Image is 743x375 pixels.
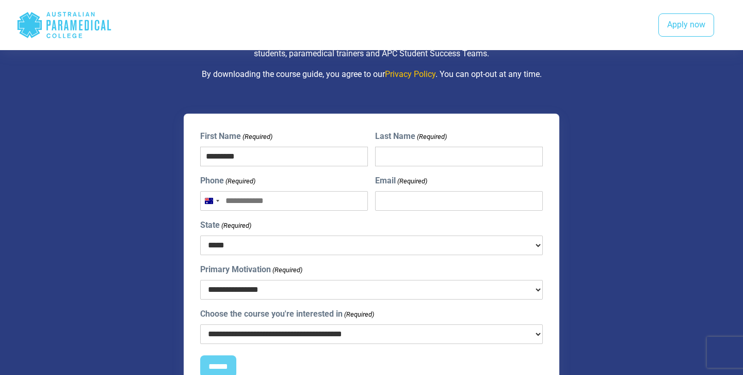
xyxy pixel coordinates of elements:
[344,309,375,320] span: (Required)
[242,132,273,142] span: (Required)
[416,132,447,142] span: (Required)
[201,192,222,210] button: Selected country
[272,265,303,275] span: (Required)
[375,175,427,187] label: Email
[200,175,255,187] label: Phone
[396,176,427,186] span: (Required)
[70,68,673,81] p: By downloading the course guide, you agree to our . You can opt-out at any time.
[200,130,272,143] label: First Name
[221,221,252,231] span: (Required)
[200,263,302,276] label: Primary Motivation
[385,69,435,79] a: Privacy Policy
[225,176,256,186] span: (Required)
[17,8,112,42] div: Australian Paramedical College
[200,219,251,231] label: State
[375,130,447,143] label: Last Name
[658,13,714,37] a: Apply now
[200,308,374,320] label: Choose the course you're interested in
